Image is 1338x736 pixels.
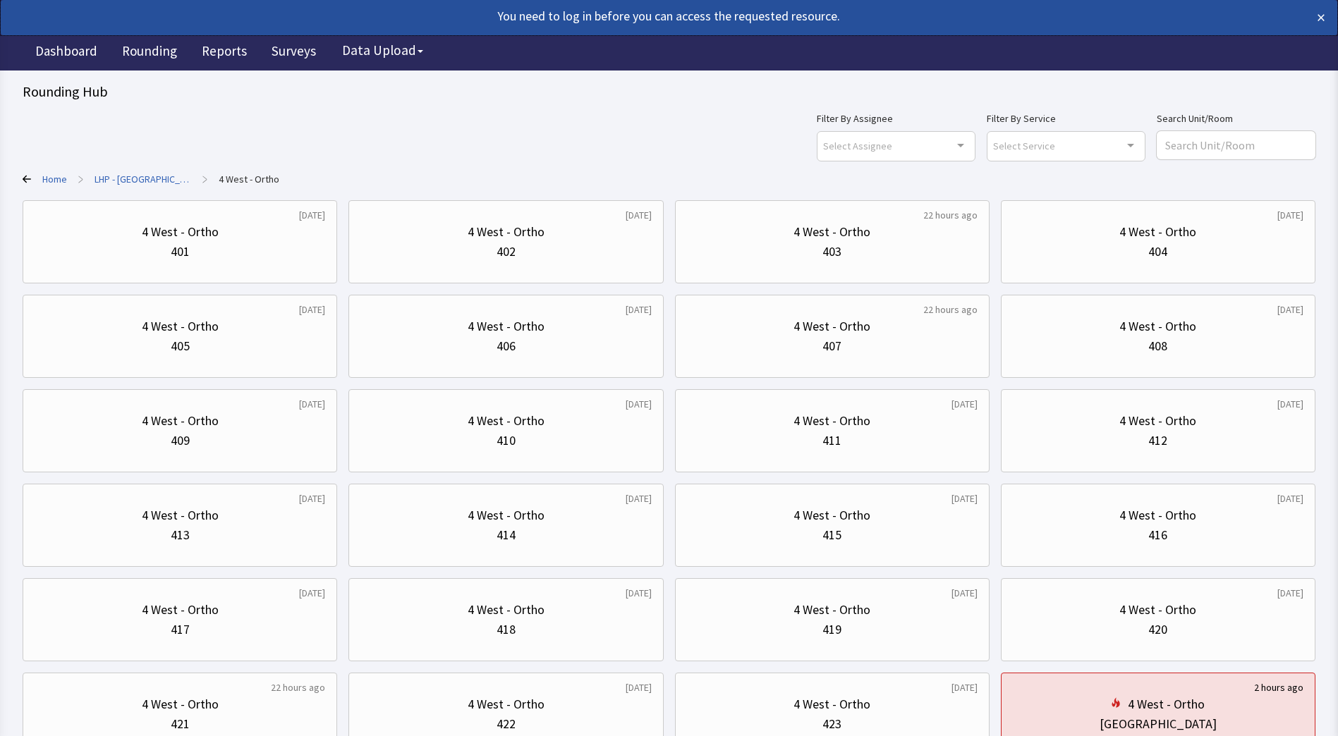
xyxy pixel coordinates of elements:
[142,694,219,714] div: 4 West - Ortho
[793,505,870,525] div: 4 West - Ortho
[171,620,190,639] div: 417
[171,431,190,450] div: 409
[1277,491,1303,505] div: [DATE]
[497,242,516,262] div: 402
[171,242,190,262] div: 401
[793,317,870,336] div: 4 West - Ortho
[299,208,325,222] div: [DATE]
[334,37,432,63] button: Data Upload
[1119,222,1196,242] div: 4 West - Ortho
[822,242,841,262] div: 403
[299,586,325,600] div: [DATE]
[271,680,325,694] div: 22 hours ago
[497,525,516,545] div: 414
[142,600,219,620] div: 4 West - Ortho
[1148,336,1167,356] div: 408
[987,110,1145,127] label: Filter By Service
[823,137,892,154] span: Select Assignee
[793,222,870,242] div: 4 West - Ortho
[626,491,652,505] div: [DATE]
[497,336,516,356] div: 406
[793,694,870,714] div: 4 West - Ortho
[822,336,841,356] div: 407
[142,222,219,242] div: 4 West - Ortho
[1119,505,1196,525] div: 4 West - Ortho
[111,35,188,70] a: Rounding
[468,600,545,620] div: 4 West - Ortho
[626,586,652,600] div: [DATE]
[1277,586,1303,600] div: [DATE]
[299,491,325,505] div: [DATE]
[78,165,83,193] span: >
[13,6,1194,26] div: You need to log in before you can access the requested resource.
[1128,694,1205,714] div: 4 West - Ortho
[1148,620,1167,639] div: 420
[822,714,841,734] div: 423
[497,620,516,639] div: 418
[468,694,545,714] div: 4 West - Ortho
[171,714,190,734] div: 421
[793,411,870,431] div: 4 West - Ortho
[822,431,841,450] div: 411
[95,172,191,186] a: LHP - Pascack Valley
[1148,431,1167,450] div: 412
[299,397,325,411] div: [DATE]
[299,302,325,317] div: [DATE]
[1277,397,1303,411] div: [DATE]
[219,172,279,186] a: 4 West - Ortho
[142,505,219,525] div: 4 West - Ortho
[626,397,652,411] div: [DATE]
[1254,680,1303,694] div: 2 hours ago
[626,208,652,222] div: [DATE]
[923,208,978,222] div: 22 hours ago
[993,137,1055,154] span: Select Service
[1148,242,1167,262] div: 404
[261,35,327,70] a: Surveys
[468,411,545,431] div: 4 West - Ortho
[42,172,67,186] a: Home
[497,714,516,734] div: 422
[951,491,978,505] div: [DATE]
[793,600,870,620] div: 4 West - Ortho
[171,336,190,356] div: 405
[1277,302,1303,317] div: [DATE]
[626,680,652,694] div: [DATE]
[951,680,978,694] div: [DATE]
[1119,600,1196,620] div: 4 West - Ortho
[1148,525,1167,545] div: 416
[1277,208,1303,222] div: [DATE]
[822,620,841,639] div: 419
[1119,411,1196,431] div: 4 West - Ortho
[1157,110,1315,127] label: Search Unit/Room
[1100,714,1217,734] div: [GEOGRAPHIC_DATA]
[626,302,652,317] div: [DATE]
[25,35,108,70] a: Dashboard
[142,411,219,431] div: 4 West - Ortho
[497,431,516,450] div: 410
[142,317,219,336] div: 4 West - Ortho
[1119,317,1196,336] div: 4 West - Ortho
[202,165,207,193] span: >
[191,35,257,70] a: Reports
[817,110,975,127] label: Filter By Assignee
[468,222,545,242] div: 4 West - Ortho
[171,525,190,545] div: 413
[23,82,1315,102] div: Rounding Hub
[1317,6,1325,29] button: ×
[822,525,841,545] div: 415
[951,586,978,600] div: [DATE]
[468,317,545,336] div: 4 West - Ortho
[1157,131,1315,159] input: Search Unit/Room
[951,397,978,411] div: [DATE]
[468,505,545,525] div: 4 West - Ortho
[923,302,978,317] div: 22 hours ago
